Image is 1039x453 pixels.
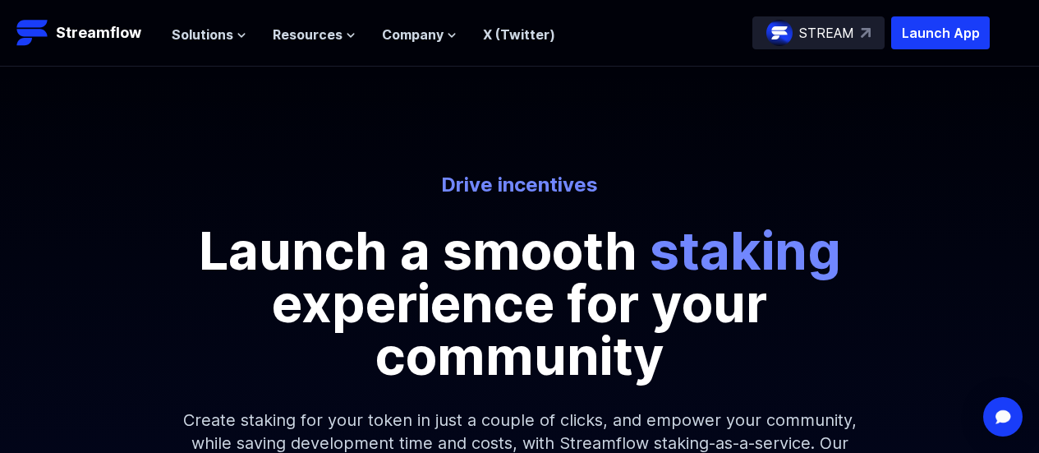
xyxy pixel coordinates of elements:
img: streamflow-logo-circle.png [766,20,793,46]
p: STREAM [799,23,854,43]
button: Launch App [891,16,990,49]
span: Company [382,25,444,44]
p: Launch a smooth experience for your community [150,224,890,382]
div: Open Intercom Messenger [983,397,1023,437]
p: Drive incentives [65,172,975,198]
span: Solutions [172,25,233,44]
img: Streamflow Logo [16,16,49,49]
button: Resources [273,25,356,44]
a: X (Twitter) [483,26,555,43]
span: staking [650,219,841,282]
a: STREAM [752,16,885,49]
a: Streamflow [16,16,155,49]
span: Resources [273,25,343,44]
p: Streamflow [56,21,141,44]
button: Company [382,25,457,44]
button: Solutions [172,25,246,44]
img: top-right-arrow.svg [861,28,871,38]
